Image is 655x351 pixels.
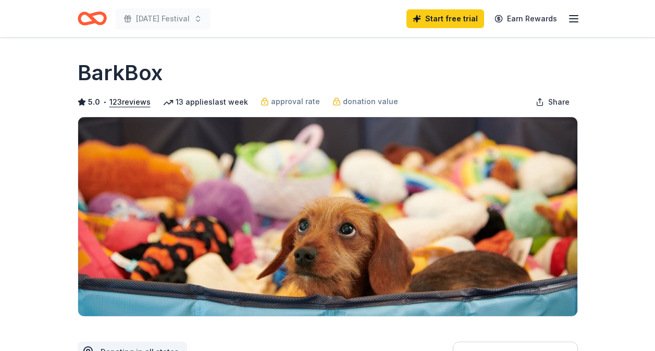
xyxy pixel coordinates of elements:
[271,95,320,108] span: approval rate
[527,92,578,112] button: Share
[343,95,398,108] span: donation value
[109,96,151,108] button: 123reviews
[78,117,577,316] img: Image for BarkBox
[78,58,163,87] h1: BarkBox
[406,9,484,28] a: Start free trial
[332,95,398,108] a: donation value
[115,8,211,29] button: [DATE] Festival
[136,12,190,25] span: [DATE] Festival
[103,98,106,106] span: •
[78,6,107,31] a: Home
[261,95,320,108] a: approval rate
[88,96,100,108] span: 5.0
[488,9,563,28] a: Earn Rewards
[163,96,248,108] div: 13 applies last week
[548,96,570,108] span: Share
